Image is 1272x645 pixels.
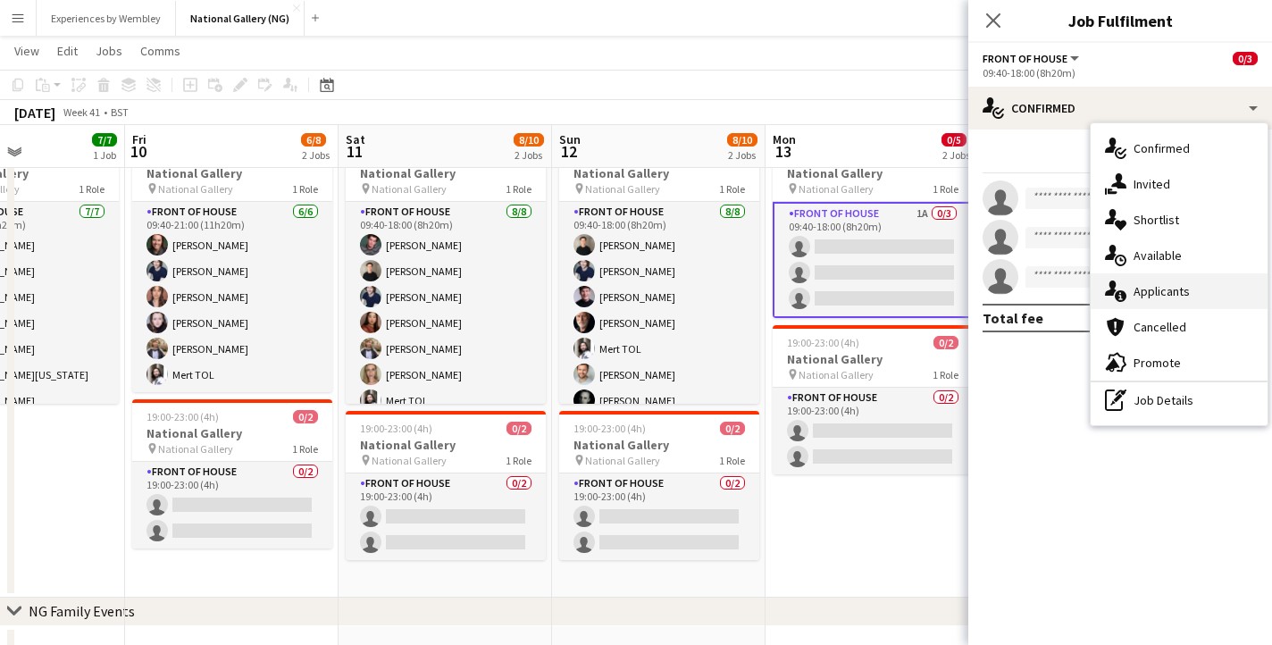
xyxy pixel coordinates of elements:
[140,43,180,59] span: Comms
[133,39,188,63] a: Comms
[514,133,544,147] span: 8/10
[559,473,759,560] app-card-role: Front of House0/219:00-23:00 (4h)
[346,473,546,560] app-card-role: Front of House0/219:00-23:00 (4h)
[346,437,546,453] h3: National Gallery
[132,399,332,549] app-job-card: 19:00-23:00 (4h)0/2National Gallery National Gallery1 RoleFront of House0/219:00-23:00 (4h)
[1134,355,1181,371] span: Promote
[728,148,757,162] div: 2 Jobs
[96,43,122,59] span: Jobs
[88,39,130,63] a: Jobs
[770,141,796,162] span: 13
[37,1,176,36] button: Experiences by Wembley
[1134,212,1179,228] span: Shortlist
[933,336,958,349] span: 0/2
[773,202,973,318] app-card-role: Front of House1A0/309:40-18:00 (8h20m)
[372,182,447,196] span: National Gallery
[968,87,1272,130] div: Confirmed
[29,602,135,620] div: NG Family Events
[132,202,332,392] app-card-role: Front of House6/609:40-21:00 (11h20m)[PERSON_NAME][PERSON_NAME][PERSON_NAME][PERSON_NAME][PERSON_...
[372,454,447,467] span: National Gallery
[79,182,105,196] span: 1 Role
[292,442,318,456] span: 1 Role
[132,139,332,392] app-job-card: 09:40-21:00 (11h20m)6/6National Gallery National Gallery1 RoleFront of House6/609:40-21:00 (11h20...
[50,39,85,63] a: Edit
[559,131,581,147] span: Sun
[93,148,116,162] div: 1 Job
[506,182,531,196] span: 1 Role
[132,425,332,441] h3: National Gallery
[773,165,973,181] h3: National Gallery
[773,388,973,474] app-card-role: Front of House0/219:00-23:00 (4h)
[14,104,55,121] div: [DATE]
[727,133,757,147] span: 8/10
[515,148,543,162] div: 2 Jobs
[1134,247,1182,264] span: Available
[132,462,332,549] app-card-role: Front of House0/219:00-23:00 (4h)
[346,131,365,147] span: Sat
[346,202,546,444] app-card-role: Front of House8/809:40-18:00 (8h20m)[PERSON_NAME][PERSON_NAME][PERSON_NAME][PERSON_NAME][PERSON_N...
[983,52,1067,65] span: Front of House
[132,131,146,147] span: Fri
[787,336,859,349] span: 19:00-23:00 (4h)
[57,43,78,59] span: Edit
[933,182,958,196] span: 1 Role
[983,309,1043,327] div: Total fee
[773,139,973,318] app-job-card: 09:40-18:00 (8h20m)0/3National Gallery National Gallery1 RoleFront of House1A0/309:40-18:00 (8h20m)
[146,410,219,423] span: 19:00-23:00 (4h)
[132,165,332,181] h3: National Gallery
[559,411,759,560] app-job-card: 19:00-23:00 (4h)0/2National Gallery National Gallery1 RoleFront of House0/219:00-23:00 (4h)
[158,442,233,456] span: National Gallery
[293,410,318,423] span: 0/2
[773,351,973,367] h3: National Gallery
[585,454,660,467] span: National Gallery
[111,105,129,119] div: BST
[346,165,546,181] h3: National Gallery
[130,141,146,162] span: 10
[559,437,759,453] h3: National Gallery
[983,66,1258,80] div: 09:40-18:00 (8h20m)
[719,454,745,467] span: 1 Role
[983,52,1082,65] button: Front of House
[360,422,432,435] span: 19:00-23:00 (4h)
[302,148,330,162] div: 2 Jobs
[506,454,531,467] span: 1 Role
[799,182,874,196] span: National Gallery
[559,139,759,404] app-job-card: 09:40-18:00 (8h20m)8/8National Gallery National Gallery1 RoleFront of House8/809:40-18:00 (8h20m)...
[92,133,117,147] span: 7/7
[7,39,46,63] a: View
[1134,319,1186,335] span: Cancelled
[556,141,581,162] span: 12
[176,1,305,36] button: National Gallery (NG)
[292,182,318,196] span: 1 Role
[719,182,745,196] span: 1 Role
[585,182,660,196] span: National Gallery
[1233,52,1258,65] span: 0/3
[346,139,546,404] app-job-card: 09:40-18:00 (8h20m)8/8National Gallery National Gallery1 RoleFront of House8/809:40-18:00 (8h20m)...
[573,422,646,435] span: 19:00-23:00 (4h)
[559,165,759,181] h3: National Gallery
[158,182,233,196] span: National Gallery
[1091,382,1268,418] div: Job Details
[14,43,39,59] span: View
[1134,176,1170,192] span: Invited
[942,148,970,162] div: 2 Jobs
[799,368,874,381] span: National Gallery
[301,133,326,147] span: 6/8
[773,131,796,147] span: Mon
[1134,283,1190,299] span: Applicants
[941,133,967,147] span: 0/5
[346,411,546,560] app-job-card: 19:00-23:00 (4h)0/2National Gallery National Gallery1 RoleFront of House0/219:00-23:00 (4h)
[1134,140,1190,156] span: Confirmed
[559,202,759,444] app-card-role: Front of House8/809:40-18:00 (8h20m)[PERSON_NAME][PERSON_NAME][PERSON_NAME][PERSON_NAME]Mert TOL[...
[59,105,104,119] span: Week 41
[720,422,745,435] span: 0/2
[773,325,973,474] app-job-card: 19:00-23:00 (4h)0/2National Gallery National Gallery1 RoleFront of House0/219:00-23:00 (4h)
[968,9,1272,32] h3: Job Fulfilment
